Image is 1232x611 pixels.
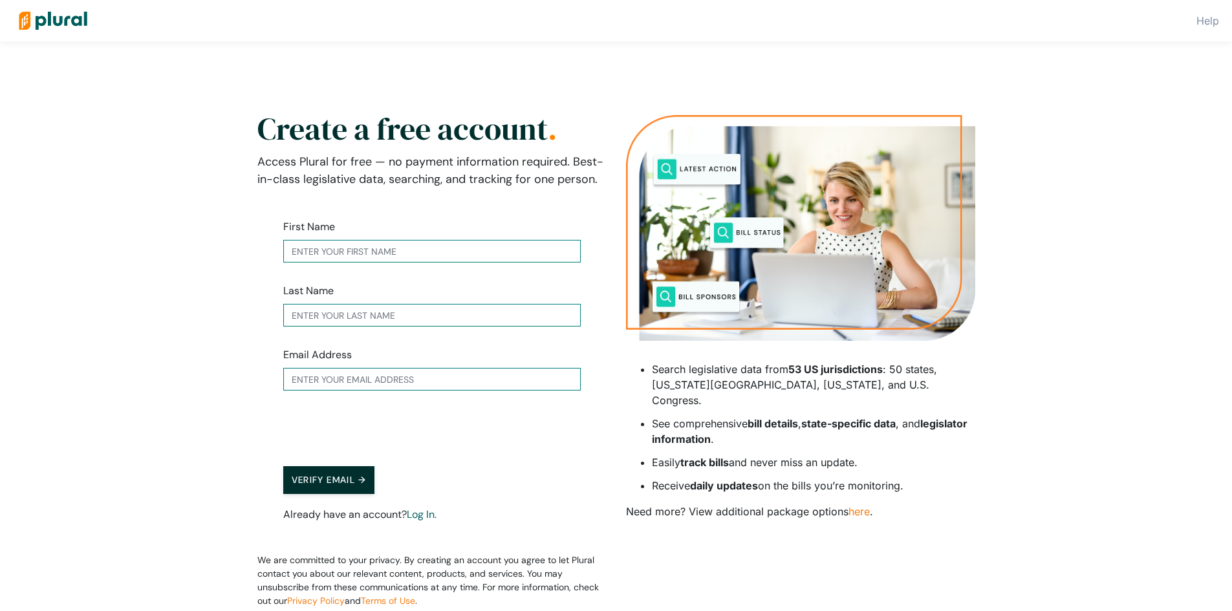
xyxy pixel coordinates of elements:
[1196,14,1219,27] a: Help
[748,417,798,430] strong: bill details
[287,595,345,606] a: Privacy Policy
[788,363,883,376] strong: 53 US jurisdictions
[283,219,335,235] label: First Name
[257,117,607,140] h2: Create a free account
[283,283,334,299] label: Last Name
[257,553,607,608] p: We are committed to your privacy. By creating an account you agree to let Plural contact you abou...
[361,595,415,606] a: Terms of Use
[283,507,581,522] p: Already have an account?
[626,504,975,519] p: Need more? View additional package options .
[652,416,975,447] li: See comprehensive , , and .
[848,505,870,518] a: here
[626,115,975,341] img: Person searching on their laptop for public policy information with search words of latest action...
[257,153,607,188] p: Access Plural for free — no payment information required. Best-in-class legislative data, searchi...
[283,368,581,391] input: Enter your email address
[283,347,352,363] label: Email Address
[652,361,975,408] li: Search legislative data from : 50 states, [US_STATE][GEOGRAPHIC_DATA], [US_STATE], and U.S. Congr...
[407,508,437,521] a: Log In.
[283,466,375,494] button: Verify Email →
[801,417,896,430] strong: state-specific data
[680,456,729,469] strong: track bills
[652,478,975,493] li: Receive on the bills you’re monitoring.
[283,304,581,327] input: Enter your last name
[652,455,975,470] li: Easily and never miss an update.
[283,240,581,263] input: Enter your first name
[548,107,557,150] span: .
[690,479,758,492] strong: daily updates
